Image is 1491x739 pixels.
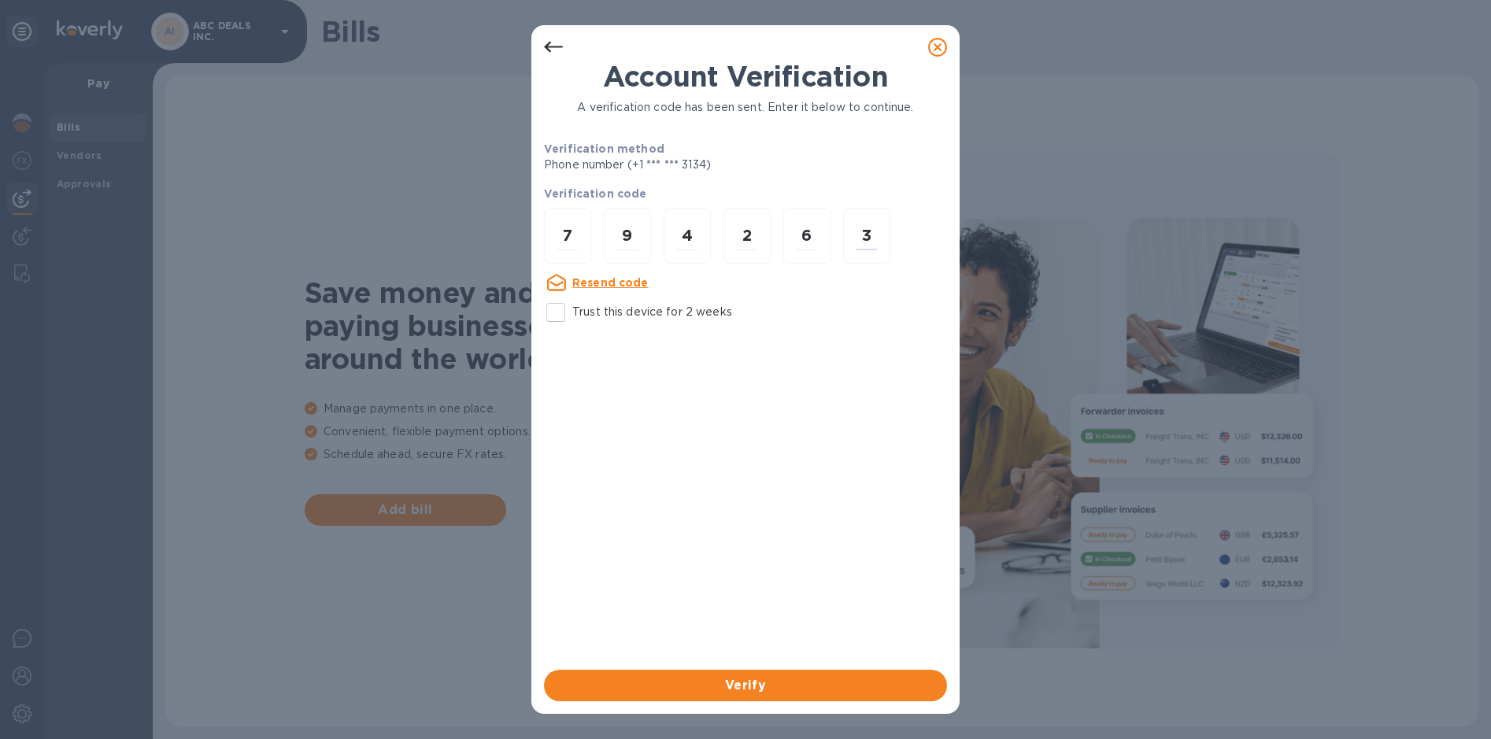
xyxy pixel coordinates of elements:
p: Verification code [544,186,947,201]
p: Trust this device for 2 weeks [572,304,732,320]
p: Phone number (+1 *** *** 3134) [544,157,831,173]
span: Verify [557,676,934,695]
button: Verify [544,670,947,701]
h1: Account Verification [544,60,947,93]
b: Verification method [544,142,664,155]
u: Resend code [572,276,649,289]
p: A verification code has been sent. Enter it below to continue. [544,99,947,116]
